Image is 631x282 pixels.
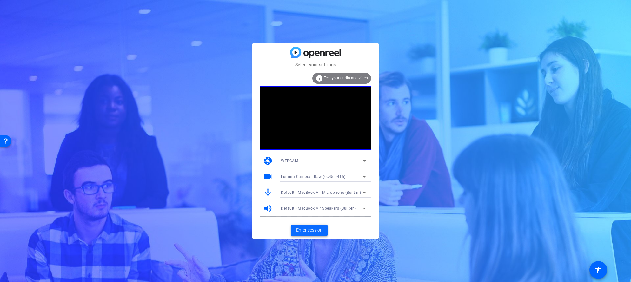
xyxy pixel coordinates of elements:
[296,227,322,233] span: Enter session
[263,156,273,166] mat-icon: camera
[263,188,273,197] mat-icon: mic_none
[315,75,323,82] mat-icon: info
[281,159,298,163] span: WEBCAM
[263,172,273,181] mat-icon: videocam
[290,47,341,58] img: blue-gradient.svg
[291,225,328,236] button: Enter session
[324,76,368,80] span: Test your audio and video
[594,266,602,274] mat-icon: accessibility
[263,204,273,213] mat-icon: volume_up
[252,61,379,68] mat-card-subtitle: Select your settings
[281,206,356,211] span: Default - MacBook Air Speakers (Built-in)
[281,174,346,179] span: Lumina Camera - Raw (0c45:0415)
[281,190,361,195] span: Default - MacBook Air Microphone (Built-in)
